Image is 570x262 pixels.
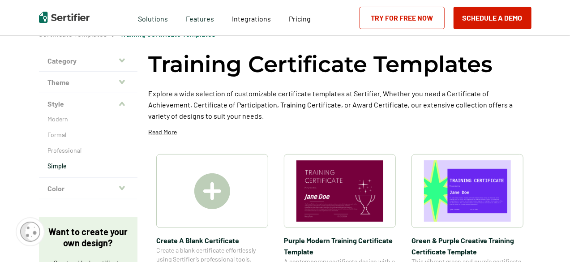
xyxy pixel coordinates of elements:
h1: Training Certificate Templates [149,50,493,79]
p: Explore a wide selection of customizable certificate templates at Sertifier. Whether you need a C... [149,88,531,121]
button: Color [39,178,137,199]
span: Purple Modern Training Certificate Template [284,235,396,257]
img: Green & Purple Creative Training Certificate Template [424,160,511,222]
p: Want to create your own design? [48,226,129,249]
a: Simple [48,162,129,171]
button: Category [39,50,137,72]
img: Sertifier | Digital Credentialing Platform [39,12,90,23]
img: Cookie Popup Icon [20,222,40,242]
button: Schedule a Demo [454,7,531,29]
a: Professional [48,146,129,155]
img: Create A Blank Certificate [194,173,230,209]
span: Green & Purple Creative Training Certificate Template [411,235,523,257]
img: Purple Modern Training Certificate Template [296,160,383,222]
iframe: Chat Widget [525,219,570,262]
a: Pricing [289,12,311,23]
a: Formal [48,130,129,139]
div: Style [39,115,137,178]
span: Integrations [232,14,271,23]
span: Solutions [138,12,168,23]
span: Features [186,12,214,23]
a: Modern [48,115,129,124]
button: Style [39,93,137,115]
p: Read More [149,128,177,137]
button: Theme [39,72,137,93]
span: Pricing [289,14,311,23]
a: Integrations [232,12,271,23]
span: Create A Blank Certificate [156,235,268,246]
a: Try for Free Now [360,7,445,29]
